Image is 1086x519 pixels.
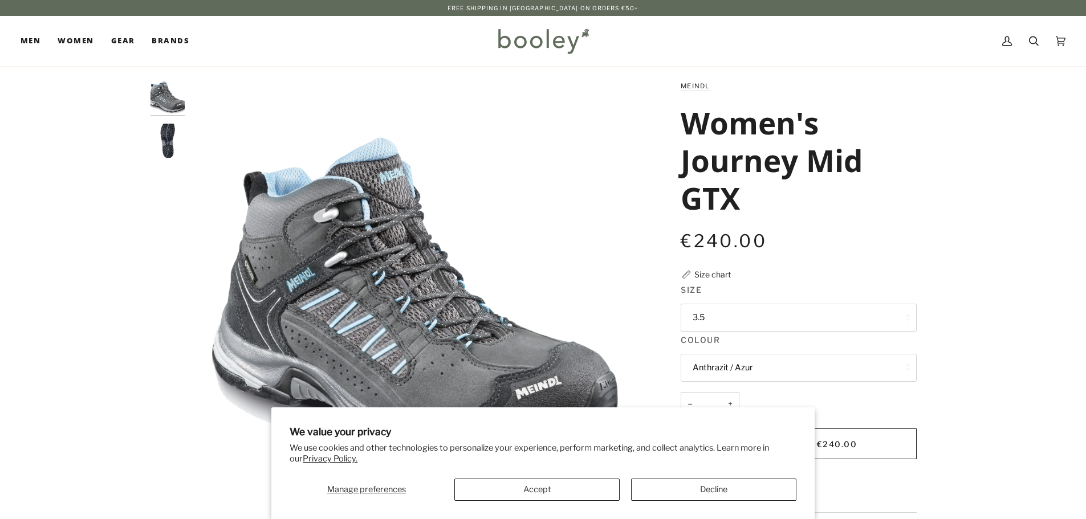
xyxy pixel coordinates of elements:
img: Women's Journey Mid GTX Sole - Booley Galway [151,124,185,158]
button: + [721,392,739,418]
a: Meindl [681,82,710,90]
span: Colour [681,334,720,346]
span: Gear [111,35,135,47]
a: Brands [143,16,198,66]
a: Privacy Policy. [303,453,357,464]
img: Women's Journey Mid GTX Anthrazit / Azur - Booley Galway [151,80,185,114]
span: €240.00 [817,439,857,449]
span: Manage preferences [327,484,406,495]
a: Women [49,16,102,66]
button: Anthrazit / Azur [681,354,917,382]
a: Gear [103,16,144,66]
button: − [681,392,699,418]
h2: We value your privacy [290,426,796,438]
h1: Women's Journey Mid GTX [681,104,908,216]
button: Accept [454,479,620,501]
span: Men [21,35,40,47]
button: 3.5 [681,304,917,332]
span: Women [58,35,93,47]
span: Brands [152,35,189,47]
input: Quantity [681,392,739,418]
div: Size chart [694,268,731,280]
button: Decline [631,479,796,501]
span: Size [681,284,702,296]
p: We use cookies and other technologies to personalize your experience, perform marketing, and coll... [290,443,796,464]
img: Booley [493,24,593,58]
a: Men [21,16,49,66]
button: Manage preferences [290,479,443,501]
p: Free Shipping in [GEOGRAPHIC_DATA] on Orders €50+ [448,3,638,13]
span: €240.00 [681,230,767,252]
